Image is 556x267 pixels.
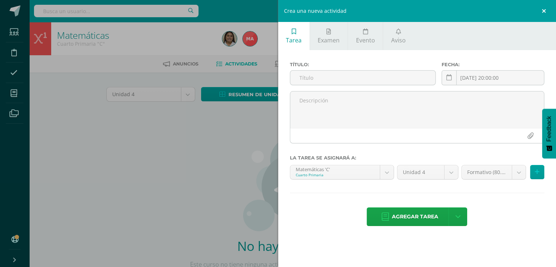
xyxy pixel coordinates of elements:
span: Unidad 4 [403,165,439,179]
label: La tarea se asignará a: [290,155,545,161]
a: Tarea [278,22,310,50]
a: Evento [348,22,383,50]
a: Unidad 4 [397,165,458,179]
span: Formativo (80.0%) [467,165,506,179]
a: Examen [310,22,348,50]
span: Feedback [546,116,552,142]
a: Formativo (80.0%) [462,165,526,179]
input: Fecha de entrega [442,71,544,85]
span: Evento [356,36,375,44]
div: Matemáticas 'C' [296,165,375,172]
a: Aviso [383,22,413,50]
span: Tarea [286,36,302,44]
span: Aviso [391,36,406,44]
label: Título: [290,62,436,67]
span: Examen [318,36,340,44]
button: Feedback - Mostrar encuesta [542,109,556,158]
label: Fecha: [442,62,544,67]
div: Cuarto Primaria [296,172,375,177]
input: Título [290,71,436,85]
span: Agregar tarea [392,208,438,226]
a: Matemáticas 'C'Cuarto Primaria [290,165,394,179]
